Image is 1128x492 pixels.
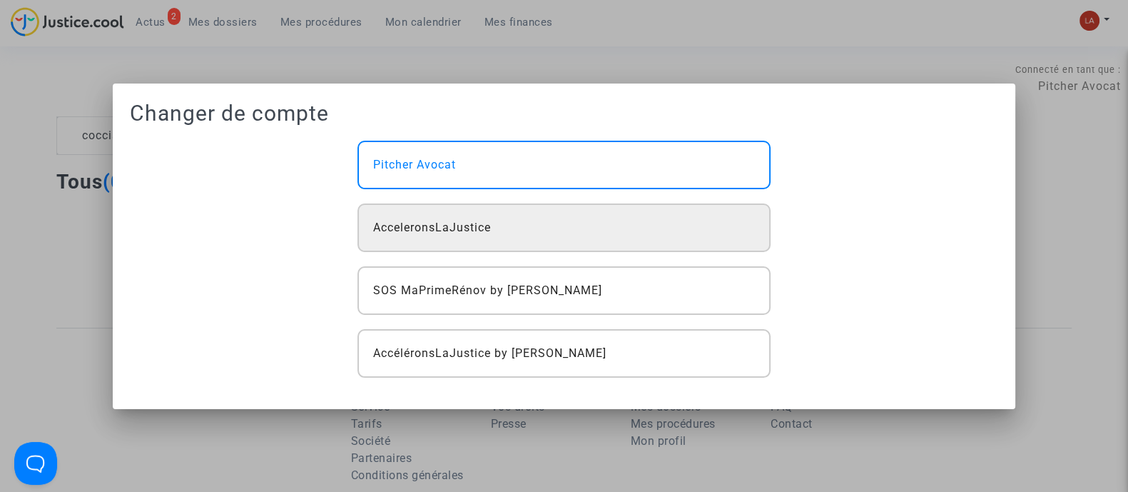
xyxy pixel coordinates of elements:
[14,442,57,485] iframe: Help Scout Beacon - Open
[373,219,491,236] span: AcceleronsLaJustice
[130,101,998,126] h1: Changer de compte
[373,345,606,362] span: AccéléronsLaJustice by [PERSON_NAME]
[373,282,602,299] span: SOS MaPrimeRénov by [PERSON_NAME]
[373,156,456,174] span: Pitcher Avocat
